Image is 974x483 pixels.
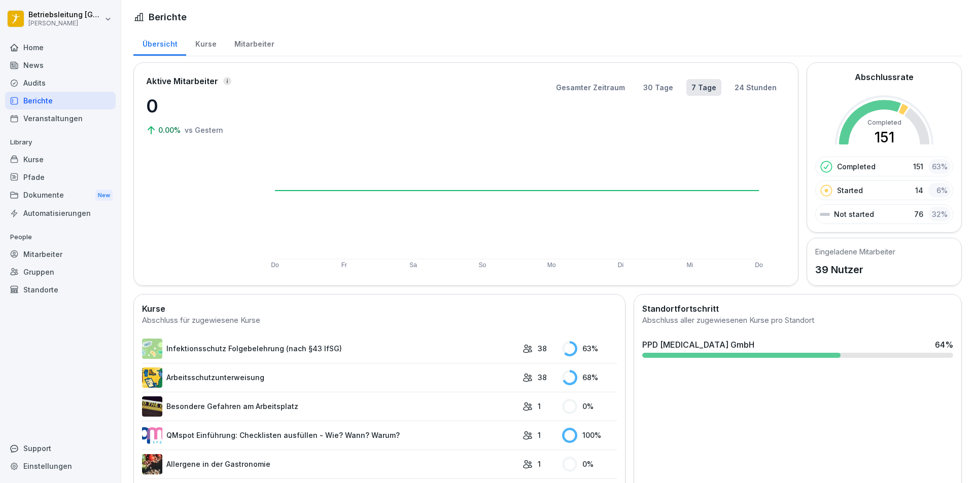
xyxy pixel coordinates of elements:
[538,401,541,412] p: 1
[142,367,517,388] a: Arbeitsschutzunterweisung
[837,185,863,196] p: Started
[928,159,951,174] div: 63 %
[638,335,957,362] a: PPD [MEDICAL_DATA] GmbH64%
[5,439,116,457] div: Support
[5,186,116,205] a: DokumenteNew
[834,209,874,219] p: Not started
[142,425,162,445] img: rsy9vu330m0sw5op77geq2rv.png
[551,79,630,96] button: Gesamter Zeitraum
[142,454,162,474] img: gsgognukgwbtoe3cnlsjjbmw.png
[562,370,617,385] div: 68 %
[479,262,486,269] text: So
[815,246,895,257] h5: Eingeladene Mitarbeiter
[538,430,541,440] p: 1
[142,315,617,326] div: Abschluss für zugewiesene Kurse
[562,341,617,356] div: 63 %
[538,372,547,383] p: 38
[5,151,116,168] a: Kurse
[5,134,116,151] p: Library
[928,207,951,221] div: 32 %
[935,339,953,351] div: 64 %
[5,168,116,186] a: Pfade
[618,262,623,269] text: Di
[5,457,116,475] a: Einstellungen
[5,186,116,205] div: Dokumente
[5,56,116,74] a: News
[409,262,417,269] text: Sa
[562,457,617,472] div: 0 %
[185,125,223,135] p: vs Gestern
[562,399,617,414] div: 0 %
[186,30,225,56] a: Kurse
[638,79,678,96] button: 30 Tage
[642,339,754,351] div: PPD [MEDICAL_DATA] GmbH
[142,367,162,388] img: bgsrfyvhdm6180ponve2jajk.png
[142,454,517,474] a: Allergene in der Gastronomie
[5,92,116,109] a: Berichte
[855,71,914,83] h2: Abschlussrate
[915,185,923,196] p: 14
[133,30,186,56] a: Übersicht
[5,263,116,281] a: Gruppen
[146,92,248,120] p: 0
[341,262,347,269] text: Fr
[28,11,102,19] p: Betriebsleitung [GEOGRAPHIC_DATA]
[5,109,116,127] a: Veranstaltungen
[562,428,617,443] div: 100 %
[142,303,617,315] h2: Kurse
[837,161,876,172] p: Completed
[5,39,116,56] a: Home
[729,79,782,96] button: 24 Stunden
[225,30,283,56] a: Mitarbeiter
[142,396,517,417] a: Besondere Gefahren am Arbeitsplatz
[271,262,279,269] text: Do
[686,79,721,96] button: 7 Tage
[142,425,517,445] a: QMspot Einführung: Checklisten ausfüllen - Wie? Wann? Warum?
[5,74,116,92] a: Audits
[5,204,116,222] a: Automatisierungen
[928,183,951,198] div: 6 %
[642,303,953,315] h2: Standortfortschritt
[642,315,953,326] div: Abschluss aller zugewiesenen Kurse pro Standort
[547,262,556,269] text: Mo
[95,190,113,201] div: New
[815,262,895,277] p: 39 Nutzer
[686,262,693,269] text: Mi
[142,339,162,359] img: tgff07aey9ahi6f4hltuk21p.png
[538,459,541,469] p: 1
[538,343,547,354] p: 38
[146,75,218,87] p: Aktive Mitarbeiter
[914,209,923,219] p: 76
[142,396,162,417] img: zq4t51x0wy87l3xh8s87q7rq.png
[5,281,116,299] a: Standorte
[5,229,116,245] p: People
[142,339,517,359] a: Infektionsschutz Folgebelehrung (nach §43 IfSG)
[149,10,187,24] h1: Berichte
[5,245,116,263] a: Mitarbeiter
[158,125,183,135] p: 0.00%
[755,262,763,269] text: Do
[913,161,923,172] p: 151
[28,20,102,27] p: [PERSON_NAME]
